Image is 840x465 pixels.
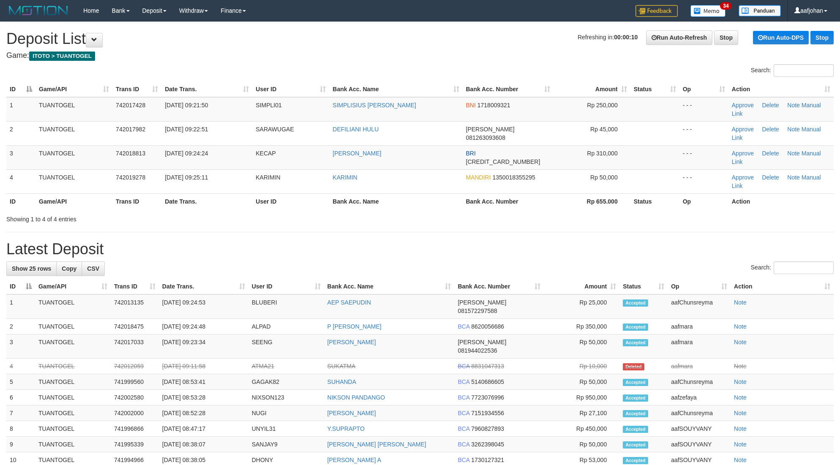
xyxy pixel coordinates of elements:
td: 1 [6,97,35,122]
td: 742002000 [111,405,159,421]
td: 741995339 [111,437,159,452]
td: Rp 25,000 [544,294,619,319]
td: 4 [6,359,35,374]
th: Bank Acc. Number: activate to sort column ascending [454,279,544,294]
a: Stop [810,31,834,44]
td: ALPAD [248,319,324,334]
a: Note [734,378,747,385]
td: [DATE] 09:24:48 [159,319,248,334]
th: Bank Acc. Number: activate to sort column ascending [463,82,554,97]
th: Bank Acc. Name: activate to sort column ascending [329,82,462,97]
td: TUANTOGEL [35,169,112,193]
span: Copy 1350018355295 to clipboard [493,174,535,181]
span: SIMPLI01 [256,102,281,109]
td: 3 [6,334,35,359]
td: - - - [679,145,728,169]
span: Accepted [623,426,648,433]
a: SUHANDA [327,378,356,385]
span: Accepted [623,394,648,402]
td: Rp 450,000 [544,421,619,437]
a: Note [787,150,800,157]
th: User ID: activate to sort column ascending [252,82,329,97]
span: BCA [458,323,469,330]
td: 741999560 [111,374,159,390]
td: Rp 950,000 [544,390,619,405]
td: [DATE] 09:23:34 [159,334,248,359]
td: Rp 50,000 [544,334,619,359]
span: BRI [466,150,476,157]
span: Accepted [623,457,648,464]
td: TUANTOGEL [35,97,112,122]
span: [PERSON_NAME] [466,126,515,133]
span: BCA [458,378,469,385]
a: Stop [714,30,738,45]
img: MOTION_logo.png [6,4,71,17]
td: aafChunsreyma [668,294,731,319]
span: [DATE] 09:21:50 [165,102,208,109]
a: Approve [732,126,754,133]
input: Search: [774,261,834,274]
td: aafSOUYVANY [668,421,731,437]
th: ID: activate to sort column descending [6,82,35,97]
th: Status: activate to sort column ascending [619,279,668,294]
td: 2 [6,121,35,145]
img: Button%20Memo.svg [690,5,726,17]
td: Rp 27,100 [544,405,619,421]
span: Refreshing in: [578,34,638,41]
span: KECAP [256,150,275,157]
a: Note [734,323,747,330]
td: 8 [6,421,35,437]
td: Rp 50,000 [544,374,619,390]
a: [PERSON_NAME] [327,339,376,345]
td: Rp 50,000 [544,437,619,452]
td: aafmara [668,319,731,334]
td: TUANTOGEL [35,390,111,405]
span: Copy 081572297588 to clipboard [458,307,497,314]
span: Rp 310,000 [587,150,617,157]
td: [DATE] 09:11:58 [159,359,248,374]
span: [DATE] 09:25:11 [165,174,208,181]
th: Date Trans.: activate to sort column ascending [159,279,248,294]
span: Accepted [623,441,648,449]
span: 742018813 [116,150,145,157]
td: aafmara [668,334,731,359]
td: 3 [6,145,35,169]
th: User ID: activate to sort column ascending [248,279,324,294]
span: CSV [87,265,99,272]
span: Accepted [623,339,648,346]
th: Date Trans. [161,193,252,209]
td: aafSOUYVANY [668,437,731,452]
input: Search: [774,64,834,77]
a: Manual Link [732,126,821,141]
span: Accepted [623,410,648,417]
a: Manual Link [732,174,821,189]
td: SEENG [248,334,324,359]
td: NUGI [248,405,324,421]
th: Game/API [35,193,112,209]
a: Run Auto-Refresh [646,30,712,45]
th: Rp 655.000 [554,193,630,209]
h1: Deposit List [6,30,834,47]
a: [PERSON_NAME] A [327,457,382,463]
td: 6 [6,390,35,405]
td: [DATE] 08:47:17 [159,421,248,437]
a: [PERSON_NAME] [333,150,381,157]
span: MANDIRI [466,174,491,181]
td: Rp 350,000 [544,319,619,334]
span: Copy 081263093608 to clipboard [466,134,505,141]
span: ITOTO > TUANTOGEL [29,52,95,61]
td: TUANTOGEL [35,319,111,334]
td: 741996866 [111,421,159,437]
span: [PERSON_NAME] [458,339,506,345]
span: [DATE] 09:22:51 [165,126,208,133]
a: Note [787,174,800,181]
td: 742013135 [111,294,159,319]
th: Bank Acc. Number [463,193,554,209]
a: SIMPLISIUS [PERSON_NAME] [333,102,416,109]
span: Deleted [623,363,644,370]
td: SANJAY9 [248,437,324,452]
td: TUANTOGEL [35,359,111,374]
a: Manual Link [732,102,821,117]
strong: 00:00:10 [614,34,638,41]
td: TUANTOGEL [35,421,111,437]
